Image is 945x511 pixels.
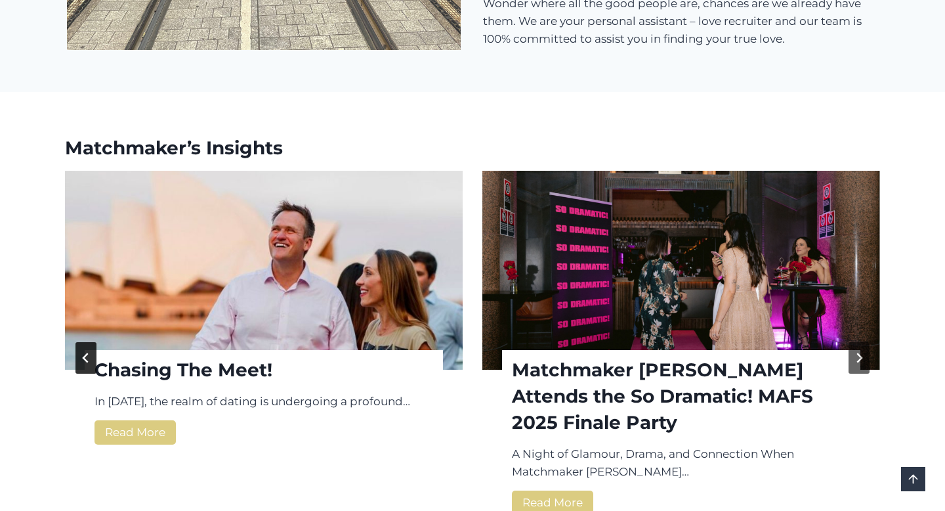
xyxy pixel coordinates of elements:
[94,357,433,383] a: Chasing The Meet!
[65,134,880,162] h2: Matchmaker’s Insights
[849,342,870,374] button: Go to first slide
[65,171,463,370] img: Senior couple at an event
[512,357,850,435] a: Matchmaker [PERSON_NAME] Attends the So Dramatic! MAFS 2025 Finale Party
[482,171,880,370] a: Read More Matchmaker Sydney Attends the So Dramatic! MAFS 2025 Finale Party
[94,420,176,445] a: Read More
[75,342,96,374] button: Previous slide
[901,467,925,491] a: Scroll to top
[65,171,463,370] a: Read More Chasing The Meet!
[85,393,443,445] div: In [DATE], the realm of dating is undergoing a profound…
